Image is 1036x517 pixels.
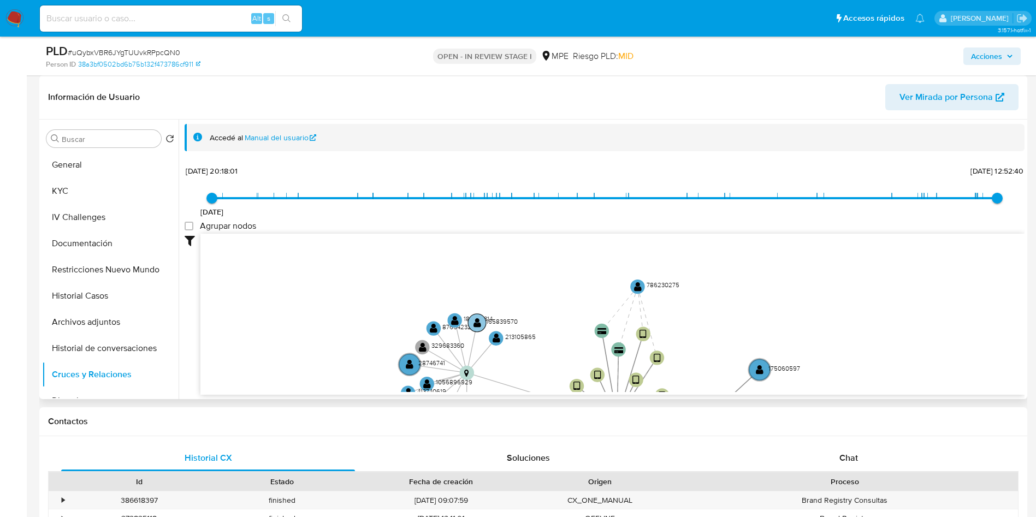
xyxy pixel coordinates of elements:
[464,369,469,377] text: 
[423,378,431,389] text: 
[647,280,679,289] text: 786230275
[62,495,64,506] div: •
[418,358,445,367] text: 28746741
[46,60,76,69] b: Person ID
[362,476,521,487] div: Fecha de creación
[210,133,243,143] span: Accedé al
[42,283,179,309] button: Historial Casos
[51,134,60,143] button: Buscar
[42,257,179,283] button: Restricciones Nuevo Mundo
[433,49,536,64] p: OPEN - IN REVIEW STAGE I
[486,316,518,325] text: 165839570
[573,50,634,62] span: Riesgo PLD:
[659,390,666,401] text: 
[405,388,412,398] text: 
[200,206,224,217] span: [DATE]
[40,11,302,26] input: Buscar usuario o caso...
[431,341,464,350] text: 329683360
[436,377,472,387] text: 1056896929
[200,221,256,231] span: Agrupar nodos
[885,84,1019,110] button: Ver Mirada por Persona
[42,335,179,361] button: Historial de conversaciones
[186,165,238,176] span: [DATE] 20:18:01
[634,281,642,292] text: 
[843,13,904,24] span: Accesos rápidos
[493,333,500,343] text: 
[529,491,672,509] div: CX_ONE_MANUAL
[430,323,437,334] text: 
[597,328,607,335] text: 
[417,387,446,396] text: 413740619
[42,178,179,204] button: KYC
[756,365,763,375] text: 
[419,342,427,352] text: 
[165,134,174,146] button: Volver al orden por defecto
[768,363,800,372] text: 175060597
[473,318,481,328] text: 
[971,47,1002,65] span: Acciones
[632,375,640,385] text: 
[68,47,180,58] span: # uQybxVBR6JYgTUUvkRPpcQN0
[75,476,203,487] div: Id
[48,416,1019,427] h1: Contactos
[218,476,346,487] div: Estado
[78,60,200,69] a: 38a3bf0502bd6b75b132f473786cf911
[679,476,1010,487] div: Proceso
[185,451,232,464] span: Historial CX
[505,332,536,341] text: 213105865
[442,322,471,331] text: 87664232
[594,370,601,381] text: 
[963,47,1021,65] button: Acciones
[42,230,179,257] button: Documentación
[541,50,569,62] div: MPE
[406,359,413,370] text: 
[48,92,140,103] h1: Información de Usuario
[573,381,581,391] text: 
[354,491,529,509] div: [DATE] 09:07:59
[451,315,459,325] text: 
[267,13,270,23] span: s
[614,346,624,353] text: 
[464,314,493,323] text: 189723314
[46,42,68,60] b: PLD
[970,165,1023,176] span: [DATE] 12:52:40
[839,451,858,464] span: Chat
[618,50,634,62] span: MID
[42,204,179,230] button: IV Challenges
[185,222,193,230] input: Agrupar nodos
[998,26,1031,34] span: 3.157.1-hotfix-1
[672,491,1018,509] div: Brand Registry Consultas
[42,388,179,414] button: Direcciones
[275,11,298,26] button: search-icon
[915,14,925,23] a: Notificaciones
[507,451,550,464] span: Soluciones
[211,491,354,509] div: finished
[951,13,1013,23] p: antonio.rossel@mercadolibre.com
[640,329,647,340] text: 
[42,309,179,335] button: Archivos adjuntos
[42,361,179,388] button: Cruces y Relaciones
[252,13,261,23] span: Alt
[68,491,211,509] div: 386618397
[62,134,157,144] input: Buscar
[899,84,993,110] span: Ver Mirada por Persona
[1016,13,1028,24] a: Salir
[654,353,661,363] text: 
[245,133,317,143] a: Manual del usuario
[42,152,179,178] button: General
[536,476,664,487] div: Origen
